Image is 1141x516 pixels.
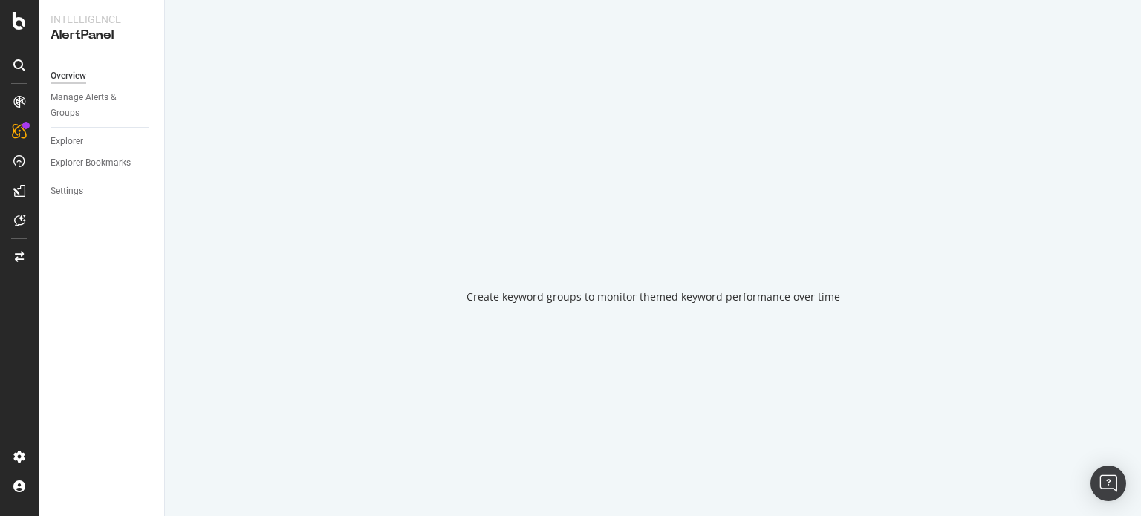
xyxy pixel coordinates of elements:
[51,155,131,171] div: Explorer Bookmarks
[51,90,154,121] a: Manage Alerts & Groups
[599,212,706,266] div: animation
[51,90,140,121] div: Manage Alerts & Groups
[51,68,154,84] a: Overview
[51,155,154,171] a: Explorer Bookmarks
[51,183,83,199] div: Settings
[51,183,154,199] a: Settings
[51,68,86,84] div: Overview
[467,290,840,304] div: Create keyword groups to monitor themed keyword performance over time
[51,134,83,149] div: Explorer
[51,134,154,149] a: Explorer
[51,27,152,44] div: AlertPanel
[51,12,152,27] div: Intelligence
[1090,466,1126,501] div: Open Intercom Messenger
